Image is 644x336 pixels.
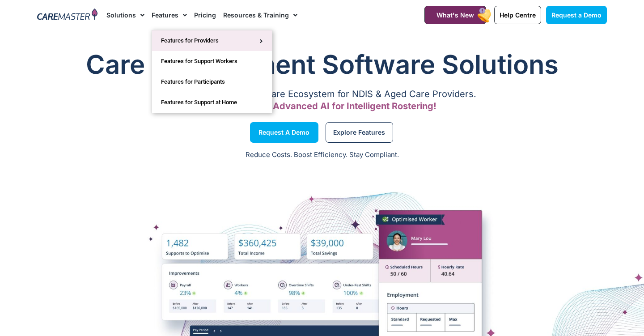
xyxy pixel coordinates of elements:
span: Help Centre [500,11,536,19]
a: Help Centre [494,6,541,24]
a: Features for Support Workers [152,51,272,72]
a: Features for Support at Home [152,92,272,113]
ul: Features [152,30,272,113]
img: CareMaster Logo [37,9,97,22]
h1: Care Management Software Solutions [37,47,607,82]
a: Explore Features [326,122,393,143]
span: Now Featuring Advanced AI for Intelligent Rostering! [208,101,436,111]
a: Features for Participants [152,72,272,92]
span: What's New [436,11,474,19]
span: Explore Features [333,130,385,135]
p: A Comprehensive Software Ecosystem for NDIS & Aged Care Providers. [37,91,607,97]
a: Request a Demo [546,6,607,24]
span: Request a Demo [551,11,602,19]
p: Reduce Costs. Boost Efficiency. Stay Compliant. [5,150,639,160]
a: Features for Providers [152,30,272,51]
span: Request a Demo [258,130,309,135]
a: Request a Demo [250,122,318,143]
a: What's New [424,6,486,24]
